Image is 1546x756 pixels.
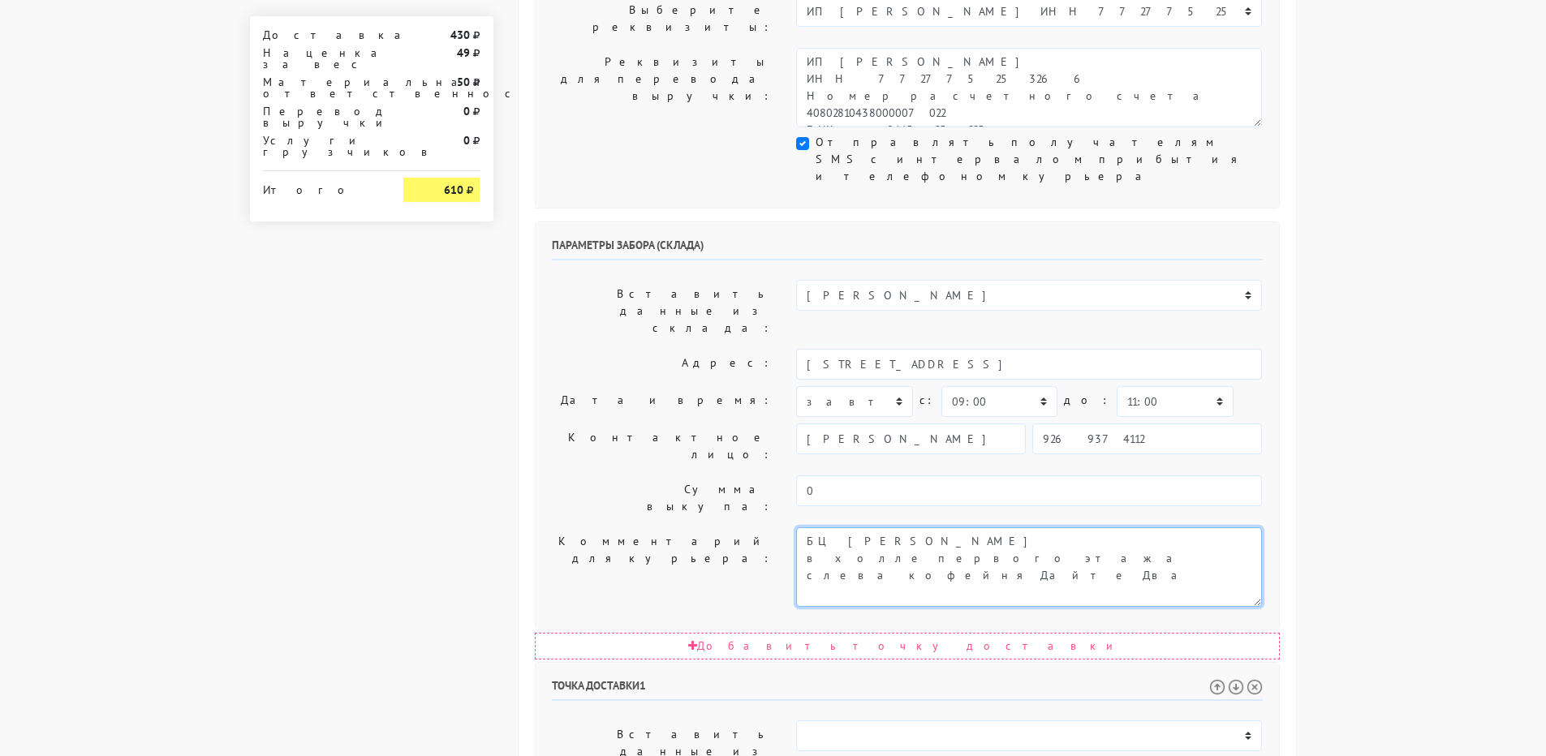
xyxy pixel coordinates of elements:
[1064,386,1110,415] label: до:
[540,48,785,127] label: Реквизиты для перевода выручки:
[552,238,1263,260] h6: Параметры забора (склада)
[540,349,785,380] label: Адрес:
[796,423,1026,454] input: Имя
[251,135,392,157] div: Услуги грузчиков
[540,280,785,342] label: Вставить данные из склада:
[457,45,470,60] strong: 49
[450,28,470,42] strong: 430
[251,105,392,128] div: Перевод выручки
[919,386,935,415] label: c:
[540,527,785,607] label: Комментарий для курьера:
[457,75,470,89] strong: 50
[540,423,785,469] label: Контактное лицо:
[251,47,392,70] div: Наценка за вес
[444,183,463,197] strong: 610
[251,76,392,99] div: Материальная ответственность
[640,678,646,693] span: 1
[463,133,470,148] strong: 0
[816,134,1262,185] label: Отправлять получателям SMS с интервалом прибытия и телефоном курьера
[796,48,1262,127] textarea: ИП [PERSON_NAME] ИНН 772775253266 Номер расчетного счета 40802810438000007022 БИК 044525225
[1032,423,1262,454] input: Телефон
[796,527,1262,607] textarea: Заход со стороны Верейская 29 стр 139
[540,475,785,521] label: Сумма выкупа:
[552,679,1263,701] h6: Точка доставки
[535,633,1280,659] div: Добавить точку доставки
[540,386,785,417] label: Дата и время:
[263,178,380,195] div: Итого
[251,29,392,41] div: Доставка
[463,104,470,118] strong: 0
